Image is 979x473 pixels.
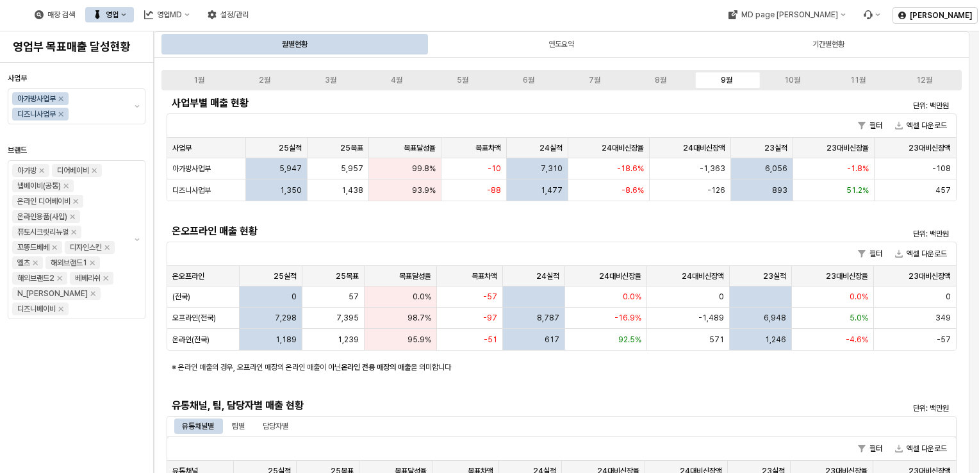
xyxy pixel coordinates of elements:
[548,37,574,52] div: 연도요약
[767,100,949,112] p: 단위: 백만원
[763,271,786,281] span: 23실적
[935,313,951,323] span: 349
[172,271,204,281] span: 온오프라인
[85,7,134,22] button: 영업
[263,419,288,434] div: 담당자별
[407,335,431,345] span: 95.9%
[621,185,644,195] span: -8.6%
[617,163,644,174] span: -18.6%
[58,96,63,101] div: Remove 아가방사업부
[488,163,501,174] span: -10
[220,10,249,19] div: 설정/관리
[618,335,641,345] span: 92.5%
[404,143,436,153] span: 목표달성율
[17,108,56,120] div: 디즈니사업부
[890,246,952,261] button: 엑셀 다운로드
[8,145,27,154] span: 브랜드
[172,361,819,373] p: ※ 온라인 매출의 경우, 오프라인 매장의 온라인 매출이 아닌 을 의미합니다
[232,74,298,86] label: 2월
[909,143,951,153] span: 23대비신장액
[826,271,868,281] span: 23대비신장율
[475,143,501,153] span: 목표차액
[850,313,868,323] span: 5.0%
[33,260,38,265] div: Remove 엘츠
[172,97,754,110] h5: 사업부별 매출 현황
[855,7,887,22] div: Menu item 6
[17,195,70,208] div: 온라인 디어베이비
[17,92,56,105] div: 아가방사업부
[772,185,787,195] span: 893
[399,271,431,281] span: 목표달성율
[932,163,951,174] span: -108
[47,10,75,19] div: 매장 검색
[166,74,232,86] label: 1월
[696,34,960,54] div: 기간별현황
[429,34,693,54] div: 연도요약
[545,335,559,345] span: 617
[349,292,359,302] span: 57
[58,306,63,311] div: Remove 디즈니베이비
[430,74,496,86] label: 5월
[106,10,119,19] div: 영업
[457,76,468,85] div: 5월
[698,313,724,323] span: -1,489
[655,76,666,85] div: 8월
[172,313,216,323] span: 오프라인(전국)
[487,185,501,195] span: -88
[325,76,336,85] div: 3월
[172,185,211,195] span: 디즈니사업부
[17,179,61,192] div: 냅베이비(공통)
[412,163,436,174] span: 99.8%
[937,335,951,345] span: -57
[75,272,101,285] div: 베베리쉬
[274,271,297,281] span: 25실적
[700,163,725,174] span: -1,363
[364,74,430,86] label: 4월
[893,7,978,24] button: [PERSON_NAME]
[764,143,787,153] span: 23실적
[483,292,497,302] span: -57
[279,163,302,174] span: 5,947
[890,441,952,456] button: 엑셀 다운로드
[340,143,363,153] span: 25목표
[853,246,887,261] button: 필터
[561,74,627,86] label: 7월
[70,214,75,219] div: Remove 온라인용품(사입)
[103,276,108,281] div: Remove 베베리쉬
[890,118,952,133] button: 엑셀 다운로드
[413,292,431,302] span: 0.0%
[282,37,308,52] div: 월별현황
[846,185,869,195] span: 51.2%
[292,292,297,302] span: 0
[174,419,222,434] div: 유통채널별
[483,313,497,323] span: -97
[720,7,853,22] button: MD page [PERSON_NAME]
[17,164,37,177] div: 아가방
[784,76,800,85] div: 10월
[599,271,641,281] span: 24대비신장율
[136,7,197,22] button: 영업MD
[336,271,359,281] span: 25목표
[172,292,190,302] span: (전국)
[891,74,957,86] label: 12월
[172,225,754,238] h5: 온오프라인 매출 현황
[73,199,78,204] div: Remove 온라인 디어베이비
[338,335,359,345] span: 1,239
[341,363,411,372] strong: 온라인 전용 매장의 매출
[182,419,214,434] div: 유통채널별
[759,74,825,86] label: 10월
[13,40,140,53] h4: 영업부 목표매출 달성현황
[850,76,866,85] div: 11월
[693,74,759,86] label: 9월
[129,161,145,319] button: 제안 사항 표시
[850,292,868,302] span: 0.0%
[472,271,497,281] span: 목표차액
[682,271,724,281] span: 24대비신장액
[27,7,83,22] div: 매장 검색
[623,292,641,302] span: 0.0%
[276,335,297,345] span: 1,189
[853,118,887,133] button: 필터
[602,143,644,153] span: 24대비신장율
[92,168,97,173] div: Remove 디어베이비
